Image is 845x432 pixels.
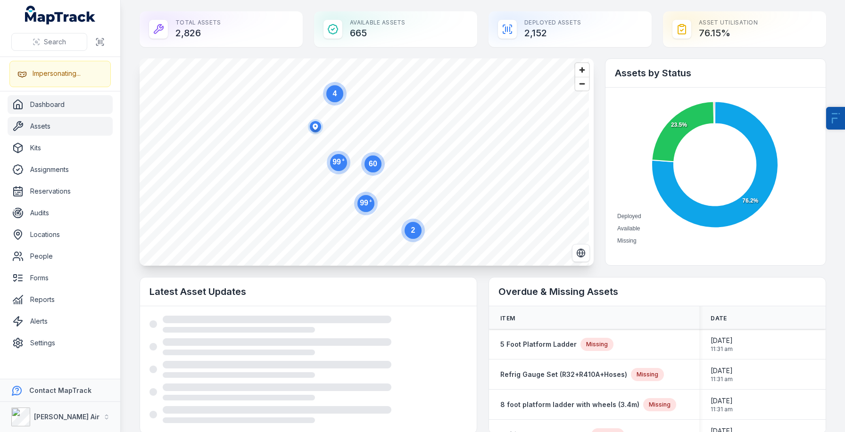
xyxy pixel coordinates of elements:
[29,386,91,394] strong: Contact MapTrack
[11,33,87,51] button: Search
[711,375,733,383] span: 11:31 am
[8,290,113,309] a: Reports
[711,366,733,383] time: 13/08/2025, 11:31:22 am
[333,90,337,98] text: 4
[342,157,345,163] tspan: +
[711,396,733,413] time: 13/08/2025, 11:31:22 am
[615,66,816,80] h2: Assets by Status
[500,370,627,379] a: Refrig Gauge Set (R32+R410A+Hoses)
[369,160,377,168] text: 60
[500,315,515,322] span: Item
[44,37,66,47] span: Search
[8,117,113,136] a: Assets
[8,204,113,222] a: Audits
[572,244,590,262] button: Switch to Satellite View
[8,225,113,244] a: Locations
[34,413,99,421] strong: [PERSON_NAME] Air
[617,225,640,232] span: Available
[500,340,577,349] a: 5 Foot Platform Ladder
[360,198,372,207] text: 99
[711,345,733,353] span: 11:31 am
[580,338,613,351] div: Missing
[411,226,415,234] text: 2
[8,334,113,352] a: Settings
[149,285,467,298] h2: Latest Asset Updates
[575,77,589,90] button: Zoom out
[25,6,96,24] a: MapTrack
[711,336,733,353] time: 13/08/2025, 11:31:22 am
[711,336,733,345] span: [DATE]
[498,285,816,298] h2: Overdue & Missing Assets
[8,95,113,114] a: Dashboard
[711,366,733,375] span: [DATE]
[8,247,113,266] a: People
[8,182,113,201] a: Reservations
[617,237,637,244] span: Missing
[500,400,639,409] a: 8 foot platform ladder with wheels (3.4m)
[711,396,733,406] span: [DATE]
[8,160,113,179] a: Assignments
[631,368,664,381] div: Missing
[332,157,345,166] text: 99
[140,58,589,266] canvas: Map
[8,139,113,157] a: Kits
[711,315,727,322] span: Date
[33,69,81,78] div: Impersonating...
[369,198,372,204] tspan: +
[8,312,113,331] a: Alerts
[643,398,676,411] div: Missing
[8,269,113,287] a: Forms
[575,63,589,77] button: Zoom in
[617,213,641,220] span: Deployed
[711,406,733,413] span: 11:31 am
